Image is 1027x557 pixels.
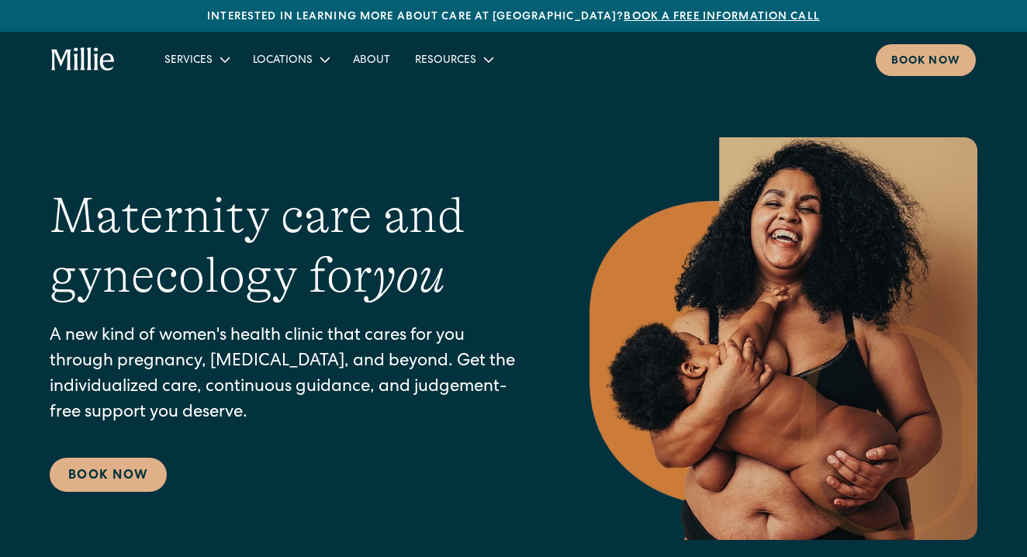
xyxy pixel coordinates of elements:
[164,53,213,69] div: Services
[50,324,527,427] p: A new kind of women's health clinic that cares for you through pregnancy, [MEDICAL_DATA], and bey...
[372,247,445,303] em: you
[876,44,976,76] a: Book now
[415,53,476,69] div: Resources
[50,186,527,306] h1: Maternity care and gynecology for
[341,47,403,72] a: About
[50,458,167,492] a: Book Now
[590,137,977,540] img: Smiling mother with her baby in arms, celebrating body positivity and the nurturing bond of postp...
[891,54,960,70] div: Book now
[253,53,313,69] div: Locations
[624,12,819,22] a: Book a free information call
